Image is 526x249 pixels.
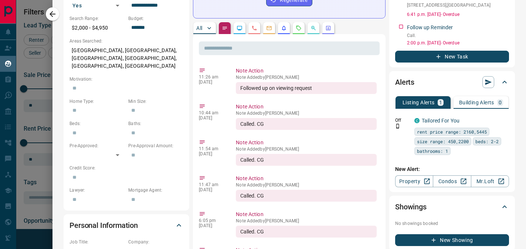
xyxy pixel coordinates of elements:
div: Personal Information [69,216,183,234]
p: Areas Searched: [69,38,183,44]
p: New Alert: [395,165,509,173]
p: Note Added by [PERSON_NAME] [236,218,377,223]
div: condos.ca [414,118,420,123]
p: [DATE] [199,187,225,192]
p: [DATE] [199,223,225,228]
svg: Agent Actions [325,25,331,31]
p: 11:47 am [199,182,225,187]
p: Note Added by [PERSON_NAME] [236,75,377,80]
p: 10:44 am [199,110,225,115]
p: Credit Score: [69,165,183,171]
a: Tailored For You [422,118,459,124]
svg: Emails [266,25,272,31]
p: Note Added by [PERSON_NAME] [236,182,377,188]
div: Called. CG [236,118,377,130]
p: [DATE] [199,115,225,121]
button: New Task [395,51,509,63]
span: bathrooms: 1 [417,147,448,155]
p: Pre-Approval Amount: [128,142,183,149]
svg: Opportunities [310,25,316,31]
p: [GEOGRAPHIC_DATA], [GEOGRAPHIC_DATA], [GEOGRAPHIC_DATA], [GEOGRAPHIC_DATA], [GEOGRAPHIC_DATA], [G... [69,44,183,72]
svg: Listing Alerts [281,25,287,31]
p: Mortgage Agent: [128,187,183,194]
a: Condos [433,175,471,187]
a: Property [395,175,433,187]
p: Company: [128,239,183,245]
p: 0 [499,100,502,105]
p: Note Action [236,103,377,111]
span: rent price range: 2160,5445 [417,128,487,135]
p: 11:54 am [199,146,225,151]
p: 6:05 pm [199,218,225,223]
p: Motivation: [69,76,183,83]
p: 11:26 am [199,74,225,80]
div: Followed up on viewing request [236,82,377,94]
span: size range: 450,2200 [417,138,469,145]
p: Note Action [236,211,377,218]
svg: Calls [251,25,257,31]
div: Alerts [395,73,509,91]
p: Home Type: [69,98,125,105]
div: Showings [395,198,509,216]
p: Pre-Approved: [69,142,125,149]
p: [DATE] [199,151,225,157]
p: Search Range: [69,15,125,22]
svg: Requests [296,25,302,31]
p: Baths: [128,120,183,127]
p: [DATE] [199,80,225,85]
p: All [196,26,202,31]
button: New Showing [395,234,509,246]
p: Beds: [69,120,125,127]
h2: Showings [395,201,427,213]
div: Called. CG [236,226,377,238]
p: $2,000 - $4,950 [69,22,125,34]
p: Listing Alerts [403,100,435,105]
p: 1 [439,100,442,105]
svg: Lead Browsing Activity [237,25,242,31]
p: Off [395,117,410,124]
p: Note Added by [PERSON_NAME] [236,111,377,116]
svg: Push Notification Only [395,124,400,129]
p: Building Alerts [459,100,494,105]
p: Note Action [236,139,377,147]
span: beds: 2-2 [475,138,499,145]
p: Follow up Reminder [407,24,453,31]
p: Note Action [236,67,377,75]
p: Job Title: [69,239,125,245]
p: Lawyer: [69,187,125,194]
div: Called. CG [236,190,377,202]
p: 6:41 p.m. [DATE] - Overdue [407,11,509,18]
h2: Alerts [395,76,414,88]
p: Budget: [128,15,183,22]
h2: Personal Information [69,219,138,231]
p: Call. [407,32,509,39]
p: [STREET_ADDRESS] , [GEOGRAPHIC_DATA] [407,2,491,9]
p: No showings booked [395,220,509,227]
div: Called. CG [236,154,377,166]
p: 2:00 p.m. [DATE] - Overdue [407,40,509,46]
p: Min Size: [128,98,183,105]
svg: Notes [222,25,228,31]
p: Note Action [236,175,377,182]
p: Note Added by [PERSON_NAME] [236,147,377,152]
a: Mr.Loft [471,175,509,187]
